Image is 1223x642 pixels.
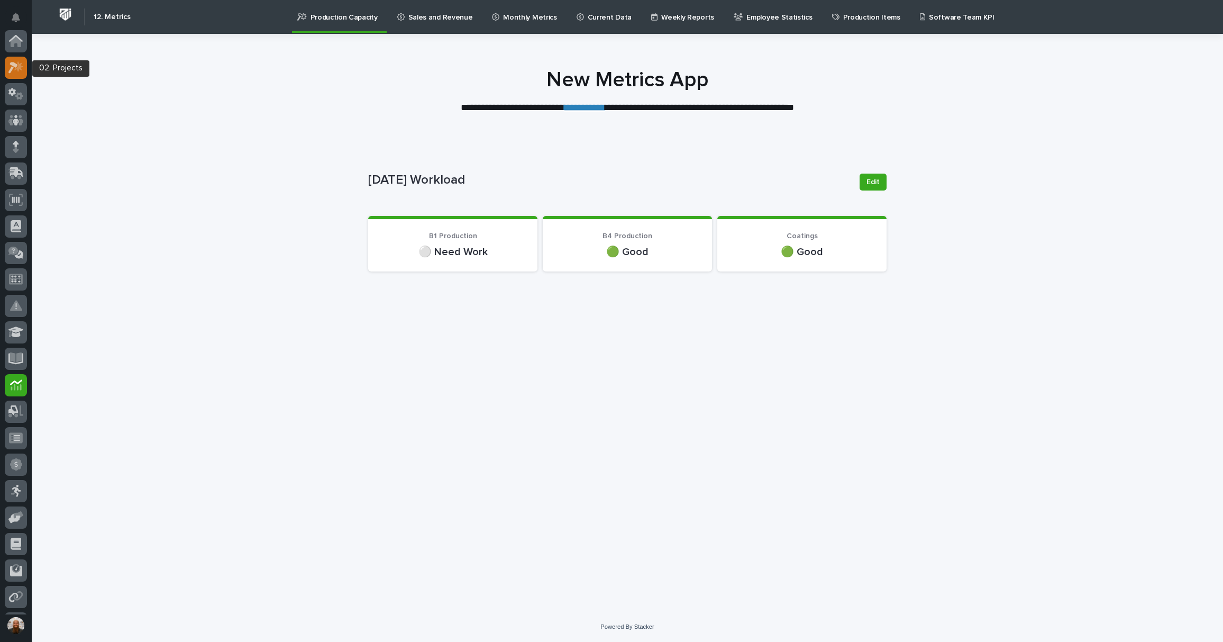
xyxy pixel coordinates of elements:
[5,614,27,637] button: users-avatar
[787,232,818,240] span: Coatings
[866,177,880,187] span: Edit
[603,232,652,240] span: B4 Production
[860,174,887,191] button: Edit
[600,623,654,630] a: Powered By Stacker
[56,5,75,24] img: Workspace Logo
[13,13,27,30] div: Notifications
[5,6,27,29] button: Notifications
[368,173,851,188] p: [DATE] Workload
[368,67,887,93] h1: New Metrics App
[429,232,477,240] span: B1 Production
[94,13,131,22] h2: 12. Metrics
[730,245,874,259] p: 🟢 Good
[555,245,699,259] p: 🟢 Good
[381,245,525,259] p: ⚪ Need Work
